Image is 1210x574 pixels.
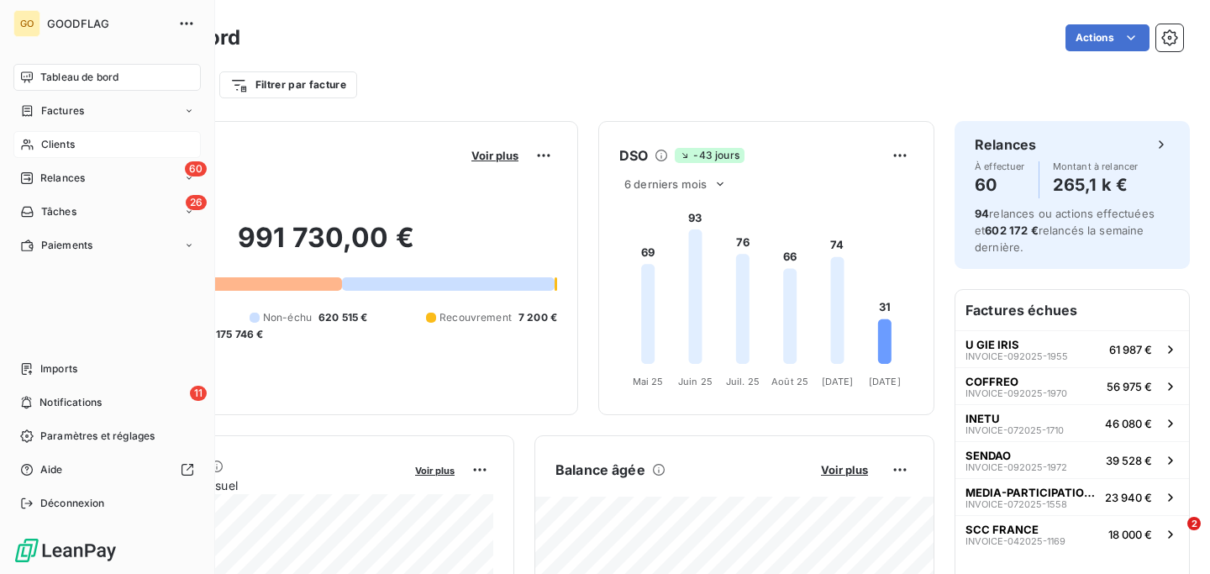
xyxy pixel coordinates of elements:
[985,224,1038,237] span: 602 172 €
[675,148,744,163] span: -43 jours
[1065,24,1149,51] button: Actions
[471,149,518,162] span: Voir plus
[1108,528,1152,541] span: 18 000 €
[624,177,707,191] span: 6 derniers mois
[466,148,523,163] button: Voir plus
[975,161,1025,171] span: À effectuer
[13,537,118,564] img: Logo LeanPay
[726,376,760,387] tspan: Juil. 25
[975,207,989,220] span: 94
[965,425,1064,435] span: INVOICE-072025-1710
[955,330,1189,367] button: U GIE IRISINVOICE-092025-195561 987 €
[955,515,1189,552] button: SCC FRANCEINVOICE-042025-116918 000 €
[40,70,118,85] span: Tableau de bord
[955,367,1189,404] button: COFFREOINVOICE-092025-197056 975 €
[955,404,1189,441] button: INETUINVOICE-072025-171046 080 €
[965,462,1067,472] span: INVOICE-092025-1972
[518,310,557,325] span: 7 200 €
[965,375,1018,388] span: COFFREO
[975,171,1025,198] h4: 60
[821,463,868,477] span: Voir plus
[40,171,85,186] span: Relances
[190,386,207,401] span: 11
[1053,171,1139,198] h4: 265,1 k €
[1187,517,1201,530] span: 2
[822,376,854,387] tspan: [DATE]
[186,195,207,210] span: 26
[955,290,1189,330] h6: Factures échues
[975,207,1155,254] span: relances ou actions effectuées et relancés la semaine dernière.
[40,361,77,377] span: Imports
[41,204,76,219] span: Tâches
[965,486,1098,499] span: MEDIA-PARTICIPATIONS
[1107,380,1152,393] span: 56 975 €
[678,376,713,387] tspan: Juin 25
[869,376,901,387] tspan: [DATE]
[1153,517,1193,557] iframe: Intercom live chat
[633,376,664,387] tspan: Mai 25
[965,412,1000,425] span: INETU
[965,338,1019,351] span: U GIE IRIS
[95,221,557,271] h2: 991 730,00 €
[41,238,92,253] span: Paiements
[211,327,264,342] span: -175 746 €
[219,71,357,98] button: Filtrer par facture
[1053,161,1139,171] span: Montant à relancer
[816,462,873,477] button: Voir plus
[415,465,455,477] span: Voir plus
[965,499,1067,509] span: INVOICE-072025-1558
[410,462,460,477] button: Voir plus
[95,477,403,494] span: Chiffre d'affaires mensuel
[955,441,1189,478] button: SENDAOINVOICE-092025-197239 528 €
[40,429,155,444] span: Paramètres et réglages
[13,10,40,37] div: GO
[965,523,1039,536] span: SCC FRANCE
[439,310,512,325] span: Recouvrement
[965,449,1011,462] span: SENDAO
[1109,343,1152,356] span: 61 987 €
[263,310,312,325] span: Non-échu
[619,145,648,166] h6: DSO
[41,103,84,118] span: Factures
[41,137,75,152] span: Clients
[185,161,207,176] span: 60
[40,462,63,477] span: Aide
[965,351,1068,361] span: INVOICE-092025-1955
[13,456,201,483] a: Aide
[965,536,1065,546] span: INVOICE-042025-1169
[1105,491,1152,504] span: 23 940 €
[965,388,1067,398] span: INVOICE-092025-1970
[1106,454,1152,467] span: 39 528 €
[555,460,645,480] h6: Balance âgée
[955,478,1189,515] button: MEDIA-PARTICIPATIONSINVOICE-072025-155823 940 €
[39,395,102,410] span: Notifications
[40,496,105,511] span: Déconnexion
[1105,417,1152,430] span: 46 080 €
[975,134,1036,155] h6: Relances
[771,376,808,387] tspan: Août 25
[318,310,367,325] span: 620 515 €
[47,17,168,30] span: GOODFLAG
